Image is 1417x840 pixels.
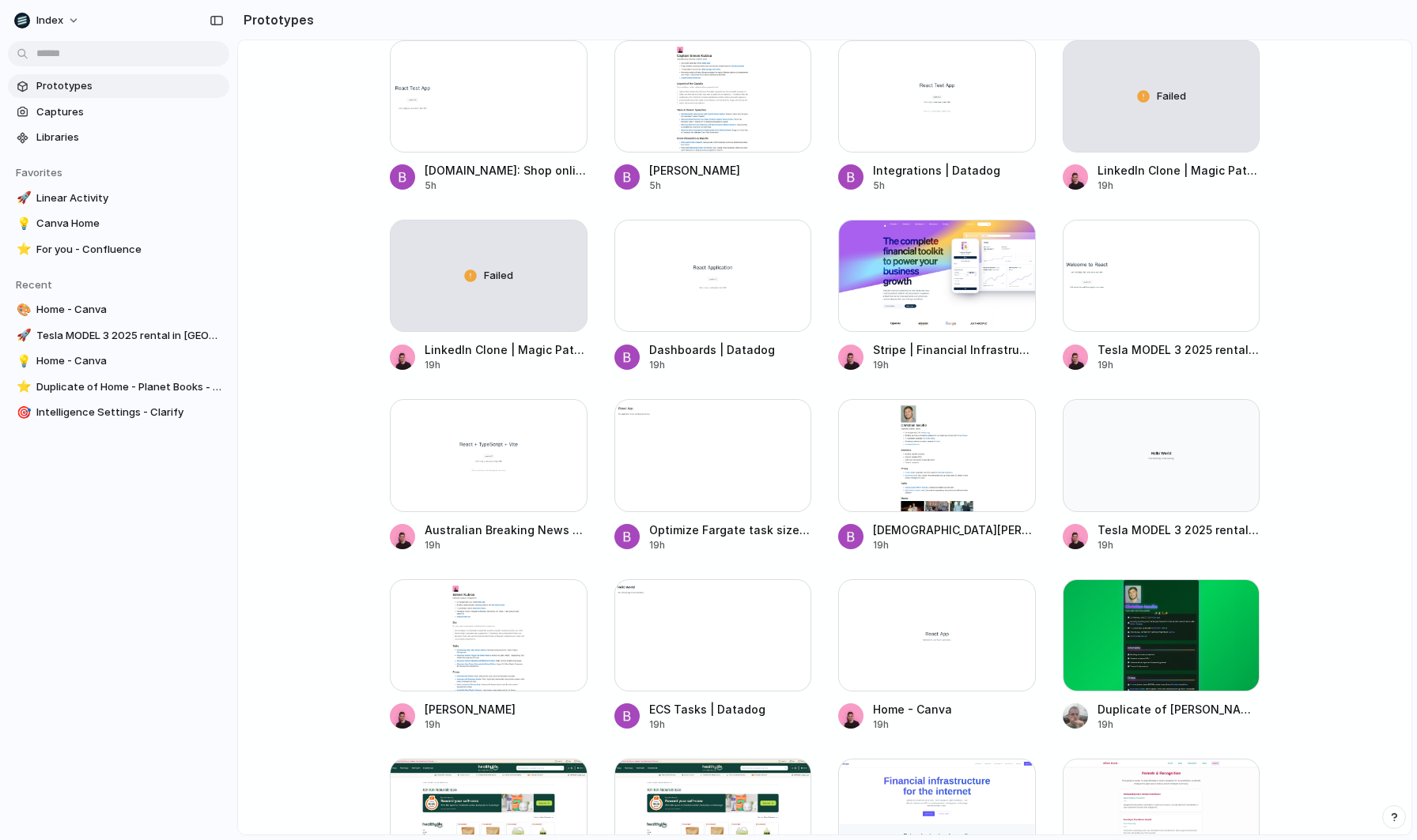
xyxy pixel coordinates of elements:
[649,162,740,179] div: [PERSON_NAME]
[36,190,223,206] span: Linear Activity
[425,179,588,193] div: 5h
[17,301,28,319] div: 🎨
[8,238,229,262] a: ⭐For you - Confluence
[649,718,765,732] div: 19h
[36,216,223,232] span: Canva Home
[8,8,88,33] button: Index
[14,216,30,232] button: 💡
[873,341,1036,358] div: Stripe | Financial Infrastructure to Grow Your Revenue
[1098,162,1260,179] div: LinkedIn Clone | Magic Patterns
[8,212,229,235] a: 💡Canva Home
[425,341,588,358] div: LinkedIn Clone | Magic Patterns
[390,40,588,193] a: Amazon.com.au: Shop online for Electronics, Apparel, Toys, Books, DVDs & more[DOMAIN_NAME]: Shop ...
[17,378,28,396] div: ⭐
[425,718,516,732] div: 19h
[14,190,30,206] button: 🚀
[614,579,812,732] a: ECS Tasks | DatadogECS Tasks | Datadog19h
[390,399,588,552] a: Australian Breaking News Headlines & World News Online | SMH.com.auAustralian Breaking News Headl...
[614,399,812,552] a: Optimize Fargate task size to save costs | Containers on AWSOptimize Fargate task size to save co...
[1098,718,1260,732] div: 19h
[17,352,28,371] div: 💡
[8,401,229,424] a: 🎯Intelligence Settings - Clarify
[425,522,588,538] div: Australian Breaking News Headlines & World News Online | [DOMAIN_NAME]
[649,701,765,718] div: ECS Tasks | Datadog
[36,379,223,395] span: Duplicate of Home - Planet Books - [GEOGRAPHIC_DATA][PERSON_NAME]
[36,104,223,120] span: Captures
[649,179,740,193] div: 5h
[36,353,223,369] span: Home - Canva
[237,10,314,29] h2: Prototypes
[14,379,30,395] button: ⭐
[36,328,223,344] span: Tesla MODEL 3 2025 rental in [GEOGRAPHIC_DATA], [GEOGRAPHIC_DATA] by MRT Adventure Hire .. | Turo
[873,538,1036,552] div: 19h
[36,78,223,94] span: Prototypes
[873,522,1036,538] div: [DEMOGRAPHIC_DATA][PERSON_NAME]
[8,74,229,98] a: Prototypes
[8,349,229,373] a: 💡Home - Canva
[838,40,1036,193] a: Integrations | DatadogIntegrations | Datadog5h
[8,324,229,348] a: 🚀Tesla MODEL 3 2025 rental in [GEOGRAPHIC_DATA], [GEOGRAPHIC_DATA] by MRT Adventure Hire .. | Turo
[1157,89,1186,104] span: Failed
[16,278,52,291] span: Recent
[425,162,588,179] div: [DOMAIN_NAME]: Shop online for Electronics, Apparel, Toys, Books, DVDs & more
[36,13,63,28] span: Index
[17,404,28,422] div: 🎯
[838,399,1036,552] a: Christian Iacullo[DEMOGRAPHIC_DATA][PERSON_NAME]19h
[484,268,513,284] span: Failed
[14,302,30,318] button: 🎨
[838,220,1036,372] a: Stripe | Financial Infrastructure to Grow Your RevenueStripe | Financial Infrastructure to Grow Y...
[17,240,28,258] div: ⭐
[1098,538,1260,552] div: 19h
[14,353,30,369] button: 💡
[1098,341,1260,358] div: Tesla MODEL 3 2025 rental in [GEOGRAPHIC_DATA], [GEOGRAPHIC_DATA] by MRT Adventure Hire .. | Turo
[36,302,223,318] span: Home - Canva
[614,220,812,372] a: Dashboards | DatadogDashboards | Datadog19h
[17,215,28,233] div: 💡
[838,579,1036,732] a: Home - CanvaHome - Canva19h
[1063,220,1260,372] a: Tesla MODEL 3 2025 rental in Forrestfield, WA by MRT Adventure Hire .. | TuroTesla MODEL 3 2025 r...
[390,579,588,732] a: Simon Kubica[PERSON_NAME]19h
[873,162,1000,179] div: Integrations | Datadog
[8,126,229,149] a: Libraries
[873,358,1036,372] div: 19h
[649,358,775,372] div: 19h
[873,701,952,718] div: Home - Canva
[1098,179,1260,193] div: 19h
[36,130,223,145] span: Libraries
[1098,701,1260,718] div: Duplicate of [PERSON_NAME]
[14,242,30,258] button: ⭐
[649,538,812,552] div: 19h
[14,328,30,344] button: 🚀
[425,701,516,718] div: [PERSON_NAME]
[390,220,588,372] a: FailedLinkedIn Clone | Magic Patterns19h
[1063,40,1260,193] a: FailedLinkedIn Clone | Magic Patterns19h
[425,538,588,552] div: 19h
[1063,399,1260,552] a: Tesla MODEL 3 2025 rental in Forrestfield, WA by MRT Adventure Hire .. | TuroTesla MODEL 3 2025 r...
[425,358,588,372] div: 19h
[1063,579,1260,732] a: Duplicate of Christian IaculloDuplicate of [PERSON_NAME]19h
[614,40,812,193] a: Simon Kubica[PERSON_NAME]5h
[1098,358,1260,372] div: 19h
[36,242,223,258] span: For you - Confluence
[649,522,812,538] div: Optimize Fargate task size to save costs | Containers on AWS
[8,100,229,124] a: Captures
[17,189,28,207] div: 🚀
[36,405,223,420] span: Intelligence Settings - Clarify
[14,405,30,420] button: 🎯
[16,166,62,179] span: Favorites
[8,298,229,322] a: 🎨Home - Canva
[649,341,775,358] div: Dashboards | Datadog
[873,718,952,732] div: 19h
[8,375,229,399] a: ⭐Duplicate of Home - Planet Books - [GEOGRAPHIC_DATA][PERSON_NAME]
[873,179,1000,193] div: 5h
[17,326,28,345] div: 🚀
[8,186,229,210] a: 🚀Linear Activity
[1098,522,1260,538] div: Tesla MODEL 3 2025 rental in [GEOGRAPHIC_DATA], [GEOGRAPHIC_DATA] by MRT Adventure Hire .. | Turo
